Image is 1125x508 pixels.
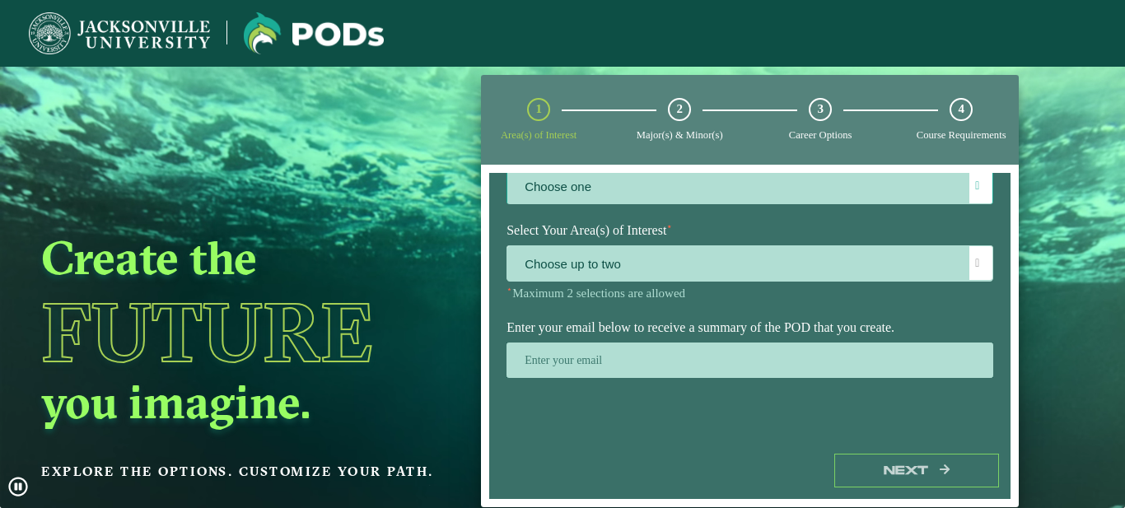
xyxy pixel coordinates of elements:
[834,454,999,487] button: Next
[494,312,1006,343] label: Enter your email below to receive a summary of the POD that you create.
[41,459,442,484] p: Explore the options. Customize your path.
[917,129,1006,141] span: Course Requirements
[29,12,210,54] img: Jacksonville University logo
[501,129,577,141] span: Area(s) of Interest
[676,101,683,117] span: 2
[41,292,442,373] h1: Future
[41,229,442,287] h2: Create the
[506,343,993,378] input: Enter your email
[506,284,512,294] sup: ⋆
[789,129,852,141] span: Career Options
[244,12,384,54] img: Jacksonville University logo
[535,101,542,117] span: 1
[506,286,993,301] p: Maximum 2 selections are allowed
[507,170,992,205] label: Choose one
[41,373,442,431] h2: you imagine.
[666,221,673,232] sup: ⋆
[817,101,824,117] span: 3
[494,216,1006,246] label: Select Your Area(s) of Interest
[958,101,964,117] span: 4
[507,246,992,282] span: Choose up to two
[637,129,723,141] span: Major(s) & Minor(s)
